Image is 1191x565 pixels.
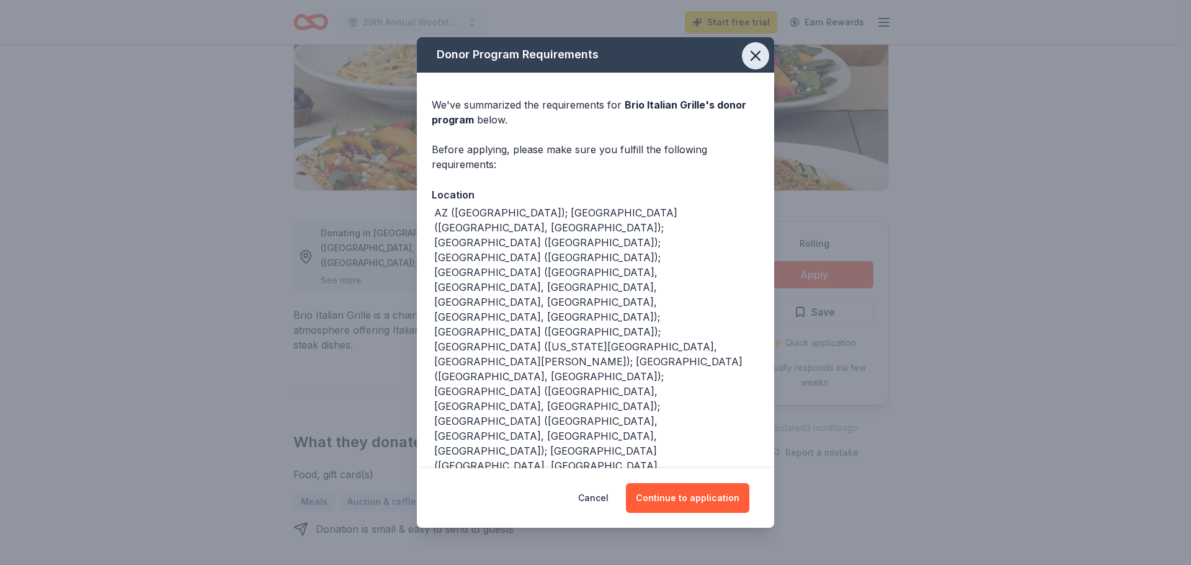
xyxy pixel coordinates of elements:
[417,37,774,73] div: Donor Program Requirements
[432,142,759,172] div: Before applying, please make sure you fulfill the following requirements:
[578,483,609,513] button: Cancel
[432,187,759,203] div: Location
[432,97,759,127] div: We've summarized the requirements for below.
[626,483,749,513] button: Continue to application
[434,205,759,518] div: AZ ([GEOGRAPHIC_DATA]); [GEOGRAPHIC_DATA] ([GEOGRAPHIC_DATA], [GEOGRAPHIC_DATA]); [GEOGRAPHIC_DAT...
